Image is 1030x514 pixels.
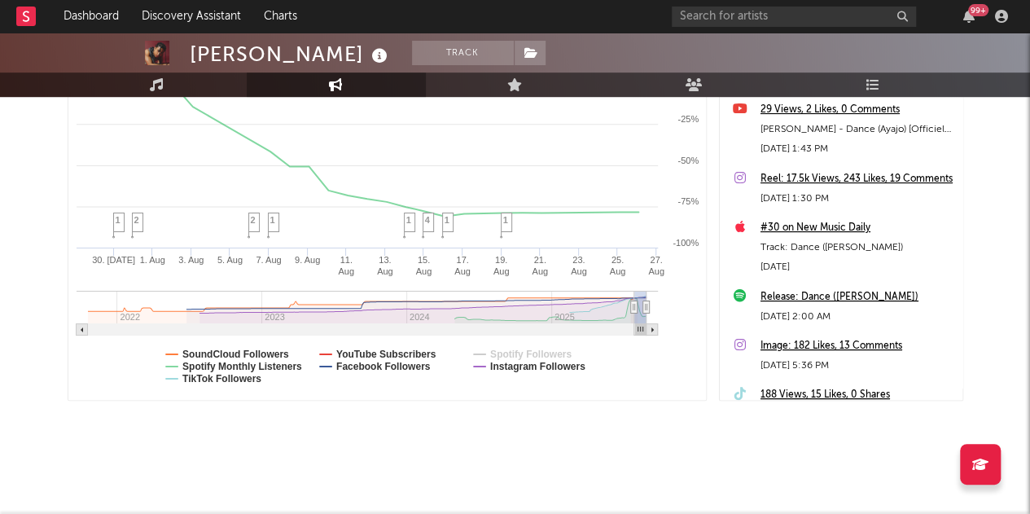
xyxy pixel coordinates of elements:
[571,255,587,276] text: 23. Aug
[760,307,954,327] div: [DATE] 2:00 AM
[760,139,954,159] div: [DATE] 1:43 PM
[673,238,699,248] text: -100%
[415,255,432,276] text: 15. Aug
[963,10,975,23] button: 99+
[677,114,699,124] text: -25%
[532,255,548,276] text: 21. Aug
[445,215,449,225] span: 1
[190,41,392,68] div: [PERSON_NAME]
[338,255,354,276] text: 11. Aug
[412,41,514,65] button: Track
[139,255,164,265] text: 1. Aug
[968,4,988,16] div: 99 +
[182,349,289,360] text: SoundCloud Followers
[677,156,699,165] text: -50%
[493,255,509,276] text: 19. Aug
[760,189,954,209] div: [DATE] 1:30 PM
[406,215,411,225] span: 1
[134,215,139,225] span: 2
[760,356,954,376] div: [DATE] 5:36 PM
[256,255,281,265] text: 7. Aug
[217,255,242,265] text: 5. Aug
[116,215,121,225] span: 1
[760,288,954,307] a: Release: Dance ([PERSON_NAME])
[335,349,436,360] text: YouTube Subscribers
[377,255,393,276] text: 13. Aug
[503,215,508,225] span: 1
[182,373,261,384] text: TikTok Followers
[251,215,256,225] span: 2
[178,255,204,265] text: 3. Aug
[760,238,954,257] div: Track: Dance ([PERSON_NAME])
[672,7,916,27] input: Search for artists
[270,215,275,225] span: 1
[454,255,471,276] text: 17. Aug
[182,361,302,372] text: Spotify Monthly Listeners
[760,385,954,405] a: 188 Views, 15 Likes, 0 Shares
[648,255,664,276] text: 27. Aug
[760,336,954,356] a: Image: 182 Likes, 13 Comments
[489,361,585,372] text: Instagram Followers
[335,361,430,372] text: Facebook Followers
[295,255,320,265] text: 9. Aug
[760,100,954,120] a: 29 Views, 2 Likes, 0 Comments
[760,169,954,189] a: Reel: 17.5k Views, 243 Likes, 19 Comments
[760,218,954,238] a: #30 on New Music Daily
[677,196,699,206] text: -75%
[92,255,135,265] text: 30. [DATE]
[760,257,954,277] div: [DATE]
[489,349,571,360] text: Spotify Followers
[609,255,625,276] text: 25. Aug
[425,215,430,225] span: 4
[760,120,954,139] div: [PERSON_NAME] - Dance (Ayajo) [Officiel Audio]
